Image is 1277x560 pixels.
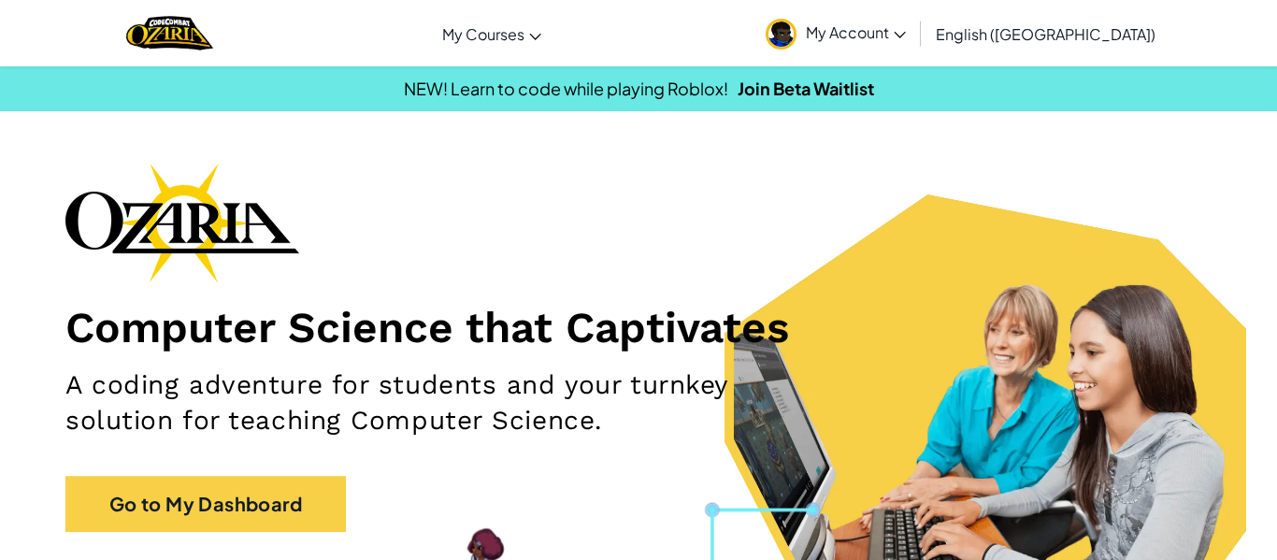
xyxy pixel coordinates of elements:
img: Ozaria branding logo [65,163,299,282]
a: Join Beta Waitlist [738,78,874,99]
img: avatar [766,19,796,50]
span: My Courses [442,24,524,44]
span: English ([GEOGRAPHIC_DATA]) [936,24,1155,44]
a: English ([GEOGRAPHIC_DATA]) [926,8,1165,59]
h2: A coding adventure for students and your turnkey solution for teaching Computer Science. [65,367,833,438]
span: My Account [806,22,906,42]
img: Home [126,14,213,52]
span: NEW! Learn to code while playing Roblox! [404,78,728,99]
a: My Account [756,4,915,63]
a: Go to My Dashboard [65,476,346,532]
h1: Computer Science that Captivates [65,301,1212,353]
a: My Courses [433,8,551,59]
a: Ozaria by CodeCombat logo [126,14,213,52]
